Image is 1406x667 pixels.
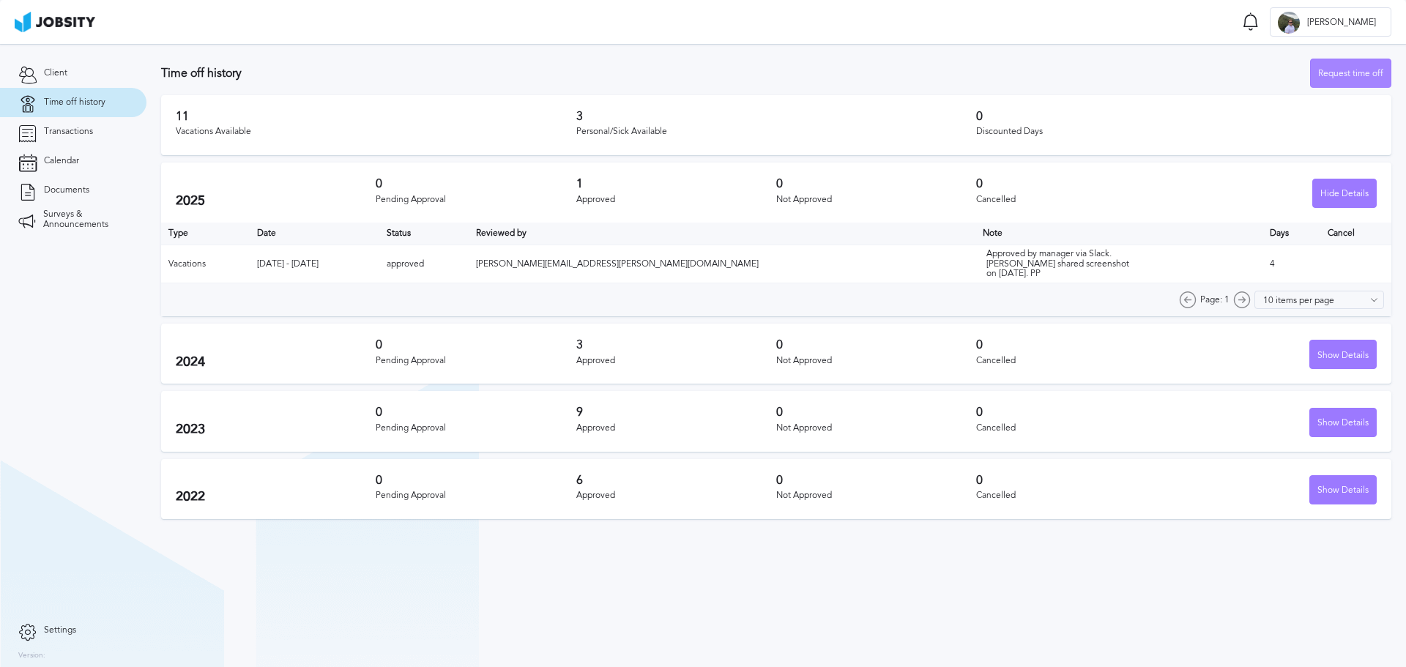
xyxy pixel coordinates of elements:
th: Cancel [1320,223,1391,245]
th: Toggle SortBy [379,223,468,245]
div: Discounted Days [976,127,1377,137]
h2: 2024 [176,354,376,370]
h2: 2025 [176,193,376,209]
button: Show Details [1309,408,1377,437]
h3: 0 [976,338,1176,351]
span: [PERSON_NAME] [1300,18,1383,28]
h3: 0 [776,474,976,487]
div: Cancelled [976,423,1176,433]
span: Surveys & Announcements [43,209,128,230]
button: Request time off [1310,59,1391,88]
h3: 0 [776,338,976,351]
td: Vacations [161,245,250,283]
span: Documents [44,185,89,195]
h3: 0 [376,177,576,190]
div: Personal/Sick Available [576,127,977,137]
span: [PERSON_NAME][EMAIL_ADDRESS][PERSON_NAME][DOMAIN_NAME] [476,258,759,269]
div: Cancelled [976,356,1176,366]
div: Approved [576,195,776,205]
h3: 0 [376,474,576,487]
h3: 0 [976,474,1176,487]
td: 4 [1262,245,1320,283]
span: Calendar [44,156,79,166]
div: Approved [576,356,776,366]
div: Approved [576,423,776,433]
h3: 0 [976,406,1176,419]
div: Pending Approval [376,195,576,205]
button: Show Details [1309,340,1377,369]
th: Days [1262,223,1320,245]
div: Show Details [1310,409,1376,438]
div: Not Approved [776,491,976,501]
h3: 0 [776,177,976,190]
th: Type [161,223,250,245]
div: Pending Approval [376,423,576,433]
h3: 0 [776,406,976,419]
button: Show Details [1309,475,1377,504]
h3: 0 [976,177,1176,190]
div: Pending Approval [376,491,576,501]
div: Vacations Available [176,127,576,137]
td: approved [379,245,468,283]
div: Pending Approval [376,356,576,366]
div: Not Approved [776,356,976,366]
span: Transactions [44,127,93,137]
h3: 0 [376,338,576,351]
span: Settings [44,625,76,636]
button: G[PERSON_NAME] [1270,7,1391,37]
h3: 9 [576,406,776,419]
div: Hide Details [1313,179,1376,209]
h2: 2022 [176,489,376,504]
h2: 2023 [176,422,376,437]
h3: 6 [576,474,776,487]
div: Approved [576,491,776,501]
span: Client [44,68,67,78]
h3: 0 [376,406,576,419]
div: Show Details [1310,340,1376,370]
div: Cancelled [976,491,1176,501]
td: [DATE] - [DATE] [250,245,379,283]
div: Show Details [1310,476,1376,505]
div: Not Approved [776,195,976,205]
span: Time off history [44,97,105,108]
div: Request time off [1311,59,1391,89]
th: Toggle SortBy [250,223,379,245]
div: G [1278,12,1300,34]
h3: 3 [576,110,977,123]
img: ab4bad089aa723f57921c736e9817d99.png [15,12,95,32]
h3: 1 [576,177,776,190]
span: Page: 1 [1200,295,1230,305]
div: Cancelled [976,195,1176,205]
h3: 3 [576,338,776,351]
div: Approved by manager via Slack. [PERSON_NAME] shared screenshot on [DATE]. PP [986,249,1133,279]
button: Hide Details [1312,179,1377,208]
th: Toggle SortBy [975,223,1262,245]
div: Not Approved [776,423,976,433]
h3: 11 [176,110,576,123]
label: Version: [18,652,45,660]
h3: Time off history [161,67,1310,80]
th: Toggle SortBy [469,223,975,245]
h3: 0 [976,110,1377,123]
